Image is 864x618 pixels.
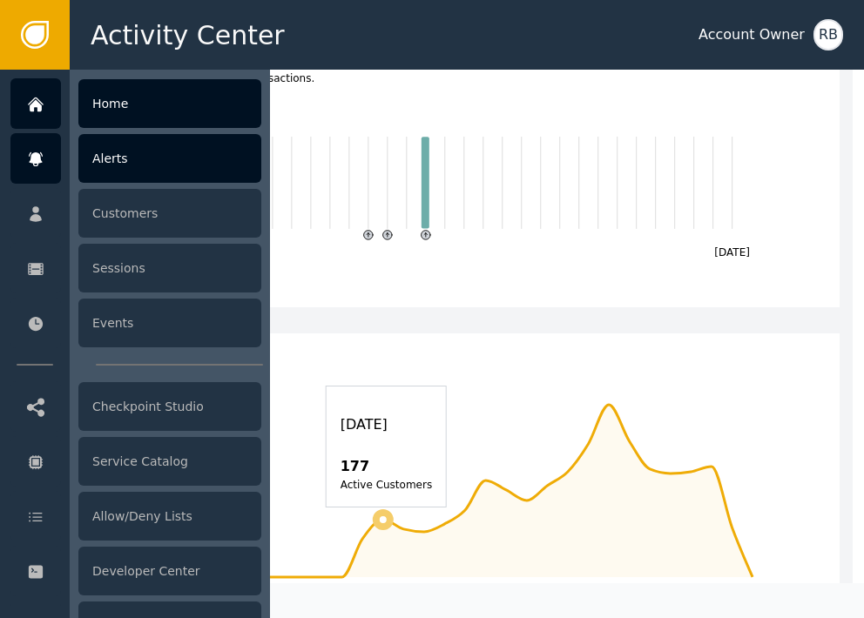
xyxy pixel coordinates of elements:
a: Allow/Deny Lists [10,491,261,541]
a: Alerts [10,133,261,184]
div: Allow/Deny Lists [78,492,261,541]
span: Activity Center [91,16,285,55]
div: Alerts [78,134,261,183]
a: Checkpoint Studio [10,381,261,432]
div: Home [78,79,261,128]
button: RB [813,19,843,50]
a: Service Catalog [10,436,261,487]
a: Events [10,298,261,348]
div: Events [78,299,261,347]
text: [DATE] [715,246,751,259]
div: Customers [91,340,833,361]
a: Customers [10,188,261,238]
div: Account Owner [699,24,805,45]
a: Developer Center [10,546,261,596]
div: Sessions [78,244,261,292]
div: Customers [78,189,261,238]
div: Checkpoint Studio [78,382,261,431]
a: Sessions [10,243,261,293]
rect: Transaction2025-09-07 [422,137,429,228]
div: Service Catalog [78,437,261,486]
a: Home [10,78,261,129]
div: Developer Center [78,547,261,595]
